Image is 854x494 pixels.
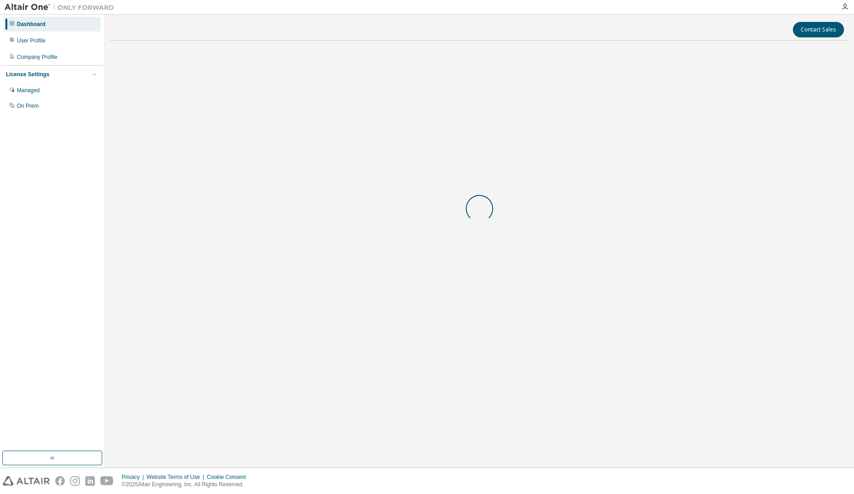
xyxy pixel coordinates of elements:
img: youtube.svg [100,476,114,486]
div: Dashboard [17,21,46,28]
div: On Prem [17,102,39,110]
img: altair_logo.svg [3,476,50,486]
p: © 2025 Altair Engineering, Inc. All Rights Reserved. [122,481,251,489]
div: Company Profile [17,53,57,61]
img: linkedin.svg [85,476,95,486]
div: User Profile [17,37,46,44]
div: Cookie Consent [207,473,251,481]
div: Privacy [122,473,146,481]
button: Contact Sales [793,22,844,37]
div: Website Terms of Use [146,473,207,481]
img: facebook.svg [55,476,65,486]
div: License Settings [6,71,49,78]
img: Altair One [5,3,119,12]
div: Managed [17,87,40,94]
img: instagram.svg [70,476,80,486]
